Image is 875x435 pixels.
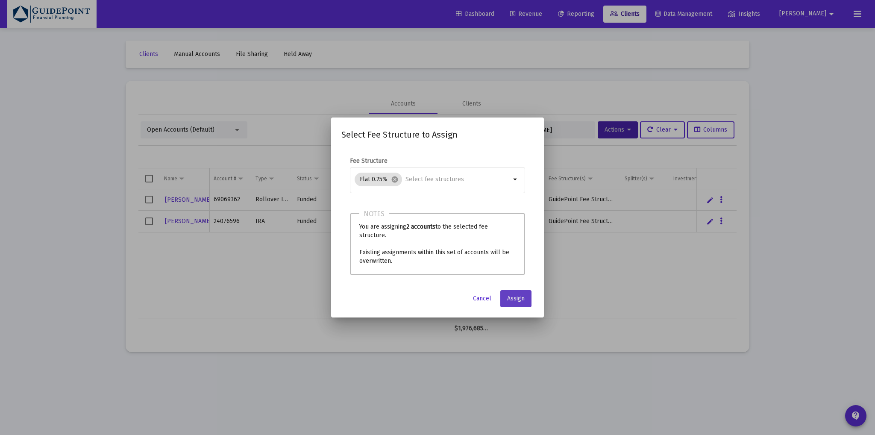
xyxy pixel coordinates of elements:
b: 2 accounts [406,223,435,230]
mat-chip-list: Selection [355,171,511,188]
label: Fee Structure [350,157,388,165]
span: Cancel [473,295,491,302]
h3: Notes [359,208,389,220]
mat-icon: cancel [391,176,399,183]
input: Select fee structures [405,176,511,183]
span: Assign [507,295,525,302]
mat-chip: Flat 0.25% [355,173,402,186]
mat-icon: arrow_drop_down [511,174,521,185]
div: You are assigning to the selected fee structure. Existing assignments within this set of accounts... [350,213,525,275]
button: Cancel [466,290,498,307]
button: Assign [500,290,531,307]
h2: Select Fee Structure to Assign [341,128,534,141]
